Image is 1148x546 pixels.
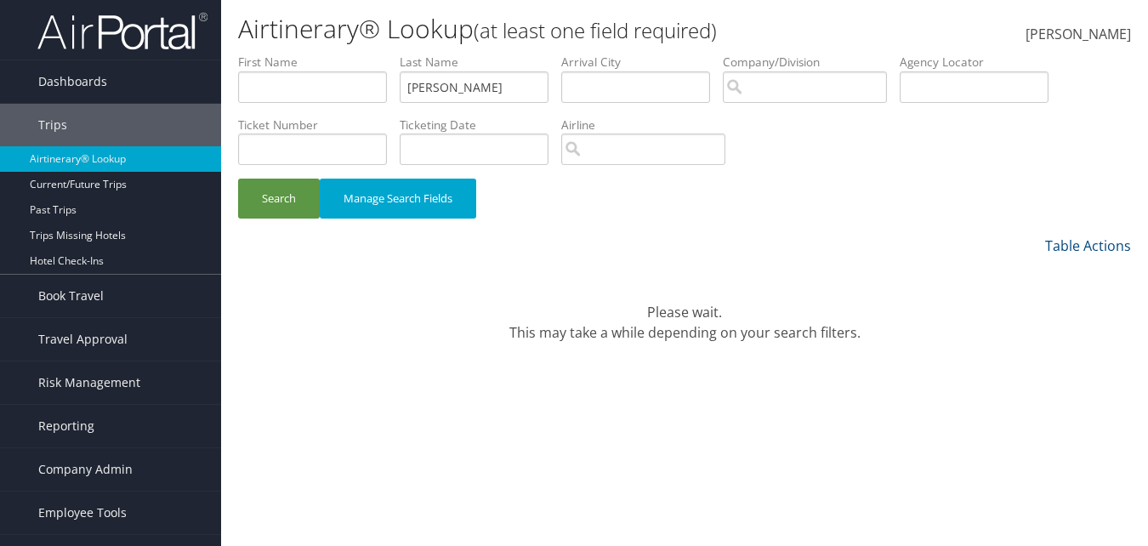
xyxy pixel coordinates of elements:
[561,54,723,71] label: Arrival City
[561,117,738,134] label: Airline
[320,179,476,219] button: Manage Search Fields
[37,11,207,51] img: airportal-logo.png
[400,117,561,134] label: Ticketing Date
[238,282,1131,343] div: Please wait. This may take a while depending on your search filters.
[38,492,127,534] span: Employee Tools
[38,318,128,361] span: Travel Approval
[38,361,140,404] span: Risk Management
[38,448,133,491] span: Company Admin
[1026,9,1131,61] a: [PERSON_NAME]
[238,117,400,134] label: Ticket Number
[900,54,1061,71] label: Agency Locator
[1026,25,1131,43] span: [PERSON_NAME]
[38,104,67,146] span: Trips
[400,54,561,71] label: Last Name
[238,11,833,47] h1: Airtinerary® Lookup
[38,275,104,317] span: Book Travel
[238,54,400,71] label: First Name
[38,405,94,447] span: Reporting
[1045,236,1131,255] a: Table Actions
[38,60,107,103] span: Dashboards
[238,179,320,219] button: Search
[474,16,717,44] small: (at least one field required)
[723,54,900,71] label: Company/Division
